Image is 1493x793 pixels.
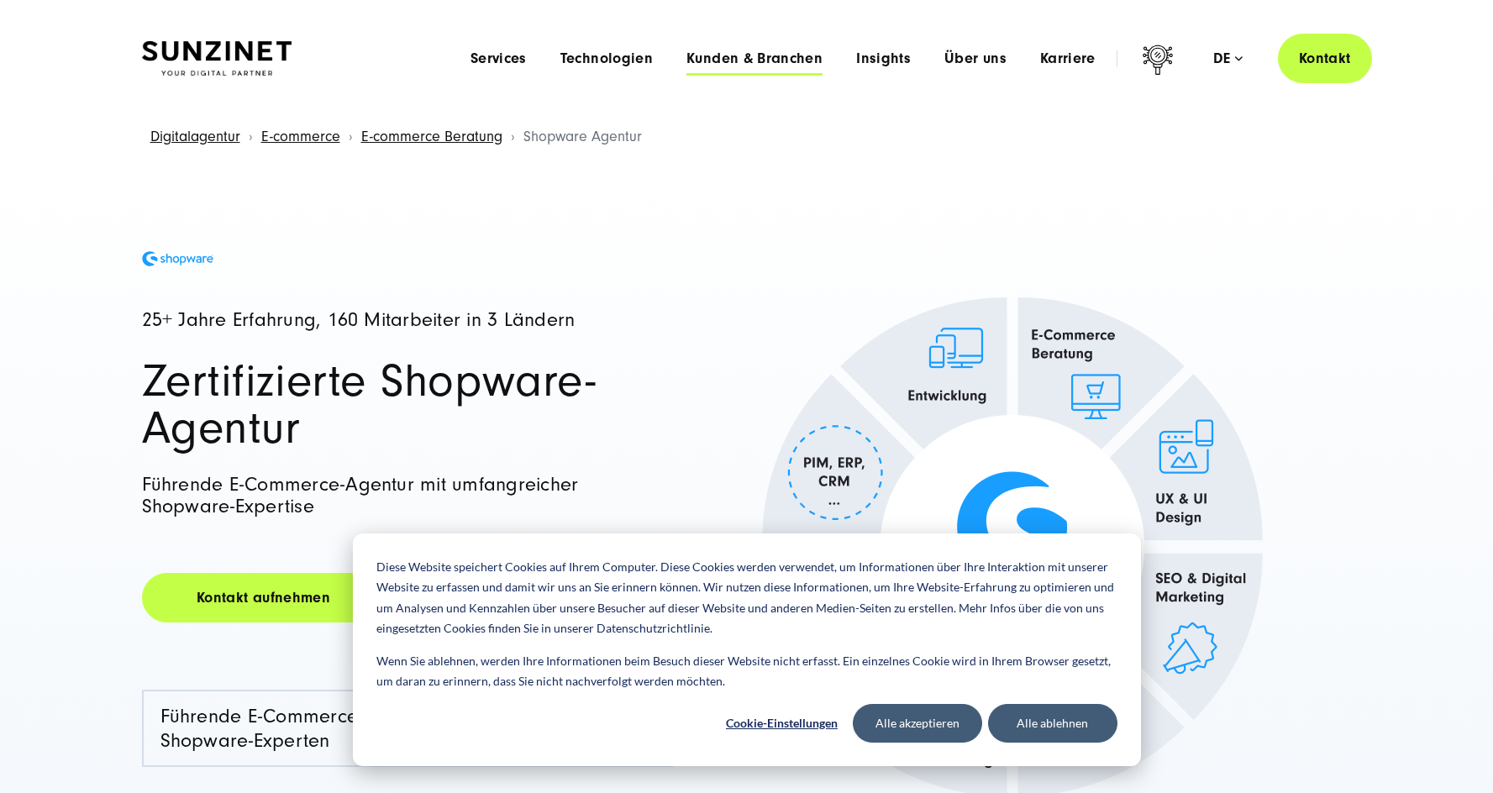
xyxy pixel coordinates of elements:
p: Diese Website speichert Cookies auf Ihrem Computer. Diese Cookies werden verwendet, um Informatio... [376,557,1117,639]
a: Technologien [560,50,653,67]
div: de [1213,50,1243,67]
a: Kontakt aufnehmen [142,573,386,622]
a: Digitalagentur [150,128,240,145]
div: Cookie banner [353,533,1141,766]
h2: Führende E-Commerce-Agentur mit umfangreicher Shopware-Expertise [142,474,673,518]
button: Alle ablehnen [988,704,1117,743]
button: Alle akzeptieren [853,704,982,743]
img: Shopware Agentur Logo blau [142,251,213,267]
span: Shopware Agentur [523,128,642,145]
a: Services [471,50,527,67]
img: SUNZINET Full Service Digital Agentur [142,41,292,76]
p: Wenn Sie ablehnen, werden Ihre Informationen beim Besuch dieser Website nicht erfasst. Ein einzel... [376,651,1117,692]
button: Cookie-Einstellungen [718,704,847,743]
a: E-commerce Beratung [361,128,502,145]
a: Insights [856,50,911,67]
h1: Zertifizierte Shopware-Agentur [142,358,673,452]
h4: 25+ Jahre Erfahrung, 160 Mitarbeiter in 3 Ländern [142,310,673,331]
a: Karriere [1040,50,1096,67]
a: Kontakt [1278,34,1372,83]
a: Kunden & Branchen [686,50,823,67]
a: Über uns [944,50,1007,67]
a: E-commerce [261,128,340,145]
a: Führende E-Commerce-Agentur mit zertifizierten Shopware-Experten [144,691,671,765]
